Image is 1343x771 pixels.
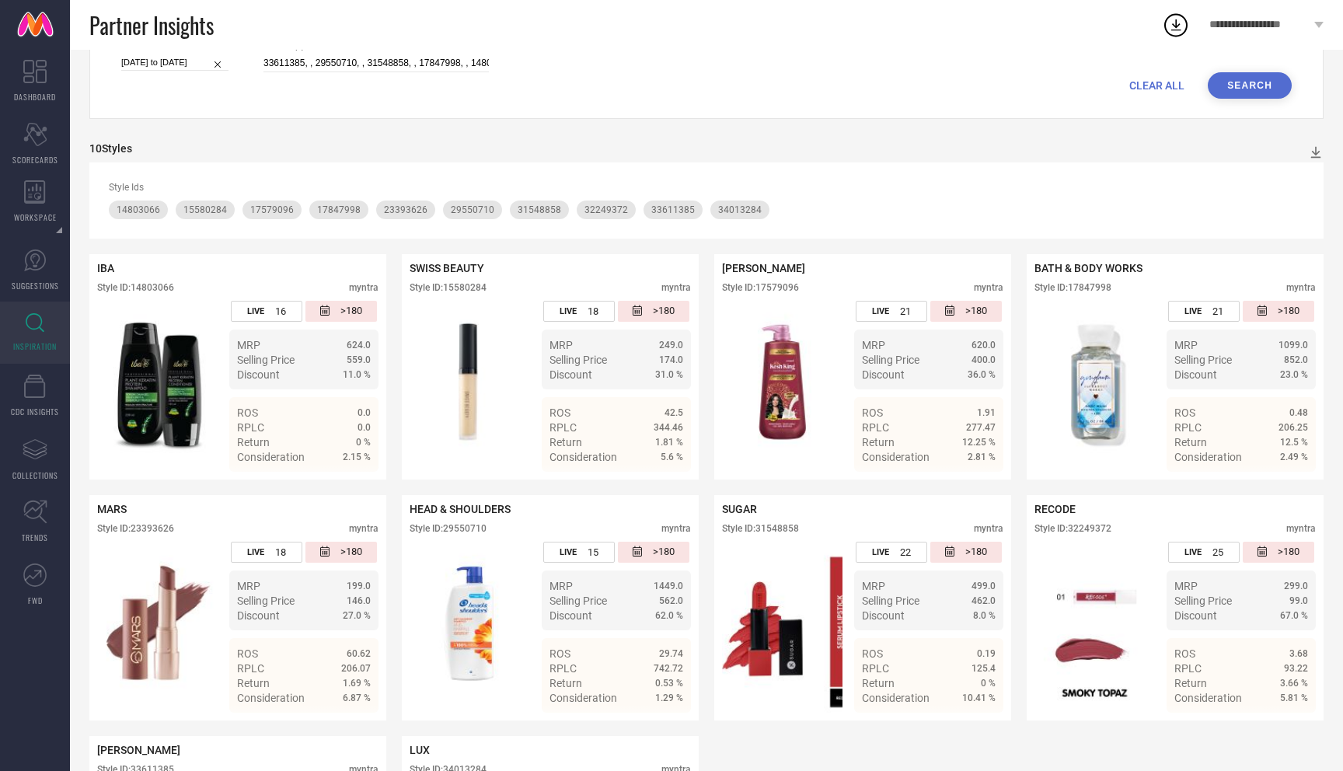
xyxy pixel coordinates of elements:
[121,54,228,71] input: Select time period
[560,306,577,316] span: LIVE
[968,452,996,462] span: 2.81 %
[410,503,511,515] span: HEAD & SHOULDERS
[1034,282,1111,293] div: Style ID: 17847998
[718,204,762,215] span: 34013284
[410,301,530,472] div: Click to view image
[343,452,371,462] span: 2.15 %
[543,301,615,322] div: Number of days the style has been live on the platform
[1034,301,1155,472] div: Click to view image
[14,91,56,103] span: DASHBOARD
[97,744,180,756] span: [PERSON_NAME]
[618,301,689,322] div: Number of days since the style was first listed on the platform
[588,305,598,317] span: 18
[862,647,883,660] span: ROS
[183,204,227,215] span: 15580284
[974,523,1003,534] div: myntra
[968,369,996,380] span: 36.0 %
[384,204,427,215] span: 23393626
[1168,301,1240,322] div: Number of days the style has been live on the platform
[722,542,842,713] img: Style preview image
[12,154,58,166] span: SCORECARDS
[654,663,683,674] span: 742.72
[237,662,264,675] span: RPLC
[410,744,430,756] span: LUX
[89,9,214,41] span: Partner Insights
[862,677,895,689] span: Return
[1174,451,1242,463] span: Consideration
[247,547,264,557] span: LIVE
[722,301,842,472] div: Click to view image
[648,479,683,491] span: Details
[659,354,683,365] span: 174.0
[275,546,286,558] span: 18
[336,720,371,732] span: Details
[28,595,43,606] span: FWD
[661,523,691,534] div: myntra
[659,595,683,606] span: 562.0
[722,523,799,534] div: Style ID: 31548858
[661,282,691,293] div: myntra
[12,280,59,291] span: SUGGESTIONS
[275,305,286,317] span: 16
[971,581,996,591] span: 499.0
[1034,523,1111,534] div: Style ID: 32249372
[549,662,577,675] span: RPLC
[549,421,577,434] span: RPLC
[1280,610,1308,621] span: 67.0 %
[1278,340,1308,351] span: 1099.0
[655,678,683,689] span: 0.53 %
[549,677,582,689] span: Return
[1243,301,1314,322] div: Number of days since the style was first listed on the platform
[549,692,617,704] span: Consideration
[862,436,895,448] span: Return
[97,542,218,713] img: Style preview image
[237,677,270,689] span: Return
[320,720,371,732] a: Details
[653,305,675,318] span: >180
[549,451,617,463] span: Consideration
[1289,407,1308,418] span: 0.48
[340,305,362,318] span: >180
[872,306,889,316] span: LIVE
[1208,72,1292,99] button: Search
[518,204,561,215] span: 31548858
[343,610,371,621] span: 27.0 %
[11,406,59,417] span: CDC INSIGHTS
[549,406,570,419] span: ROS
[1273,479,1308,491] span: Details
[347,340,371,351] span: 624.0
[862,368,905,381] span: Discount
[1184,547,1202,557] span: LIVE
[109,182,1304,193] div: Style Ids
[722,503,757,515] span: SUGAR
[862,595,919,607] span: Selling Price
[305,542,377,563] div: Number of days since the style was first listed on the platform
[974,282,1003,293] div: myntra
[1273,720,1308,732] span: Details
[1174,662,1202,675] span: RPLC
[410,542,530,713] div: Click to view image
[237,451,305,463] span: Consideration
[22,532,48,543] span: TRENDS
[237,368,280,381] span: Discount
[659,648,683,659] span: 29.74
[341,663,371,674] span: 206.07
[247,306,264,316] span: LIVE
[665,407,683,418] span: 42.5
[347,595,371,606] span: 146.0
[588,546,598,558] span: 15
[97,262,114,274] span: IBA
[1280,693,1308,703] span: 5.81 %
[654,581,683,591] span: 1449.0
[358,407,371,418] span: 0.0
[1174,406,1195,419] span: ROS
[1174,595,1232,607] span: Selling Price
[971,663,996,674] span: 125.4
[1168,542,1240,563] div: Number of days the style has been live on the platform
[97,301,218,472] img: Style preview image
[722,262,805,274] span: [PERSON_NAME]
[1278,305,1299,318] span: >180
[872,547,889,557] span: LIVE
[655,369,683,380] span: 31.0 %
[655,610,683,621] span: 62.0 %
